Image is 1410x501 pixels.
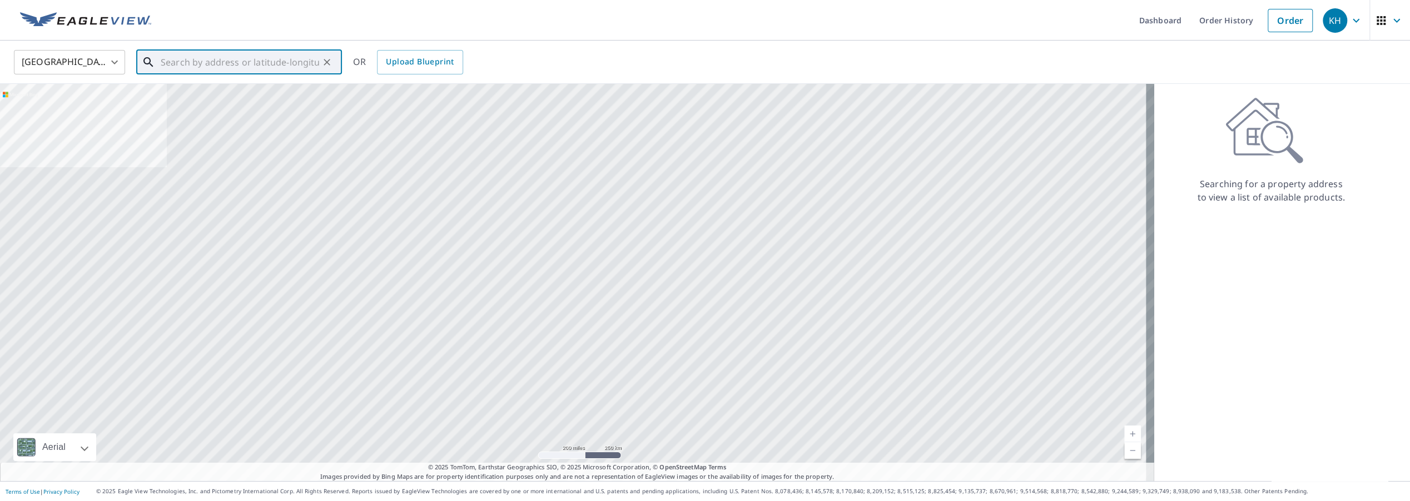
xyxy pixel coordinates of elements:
[20,12,151,29] img: EV Logo
[708,463,727,471] a: Terms
[6,488,40,495] a: Terms of Use
[1196,177,1346,204] p: Searching for a property address to view a list of available products.
[1323,8,1347,33] div: KH
[353,50,463,74] div: OR
[6,488,80,495] p: |
[39,433,69,461] div: Aerial
[161,47,319,78] input: Search by address or latitude-longitude
[319,54,335,70] button: Clear
[13,433,96,461] div: Aerial
[43,488,80,495] a: Privacy Policy
[1268,9,1313,32] a: Order
[377,50,463,74] a: Upload Blueprint
[659,463,706,471] a: OpenStreetMap
[386,55,454,69] span: Upload Blueprint
[1124,425,1141,442] a: Current Level 5, Zoom In
[1124,442,1141,459] a: Current Level 5, Zoom Out
[428,463,727,472] span: © 2025 TomTom, Earthstar Geographics SIO, © 2025 Microsoft Corporation, ©
[14,47,125,78] div: [GEOGRAPHIC_DATA]
[96,487,1404,495] p: © 2025 Eagle View Technologies, Inc. and Pictometry International Corp. All Rights Reserved. Repo...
